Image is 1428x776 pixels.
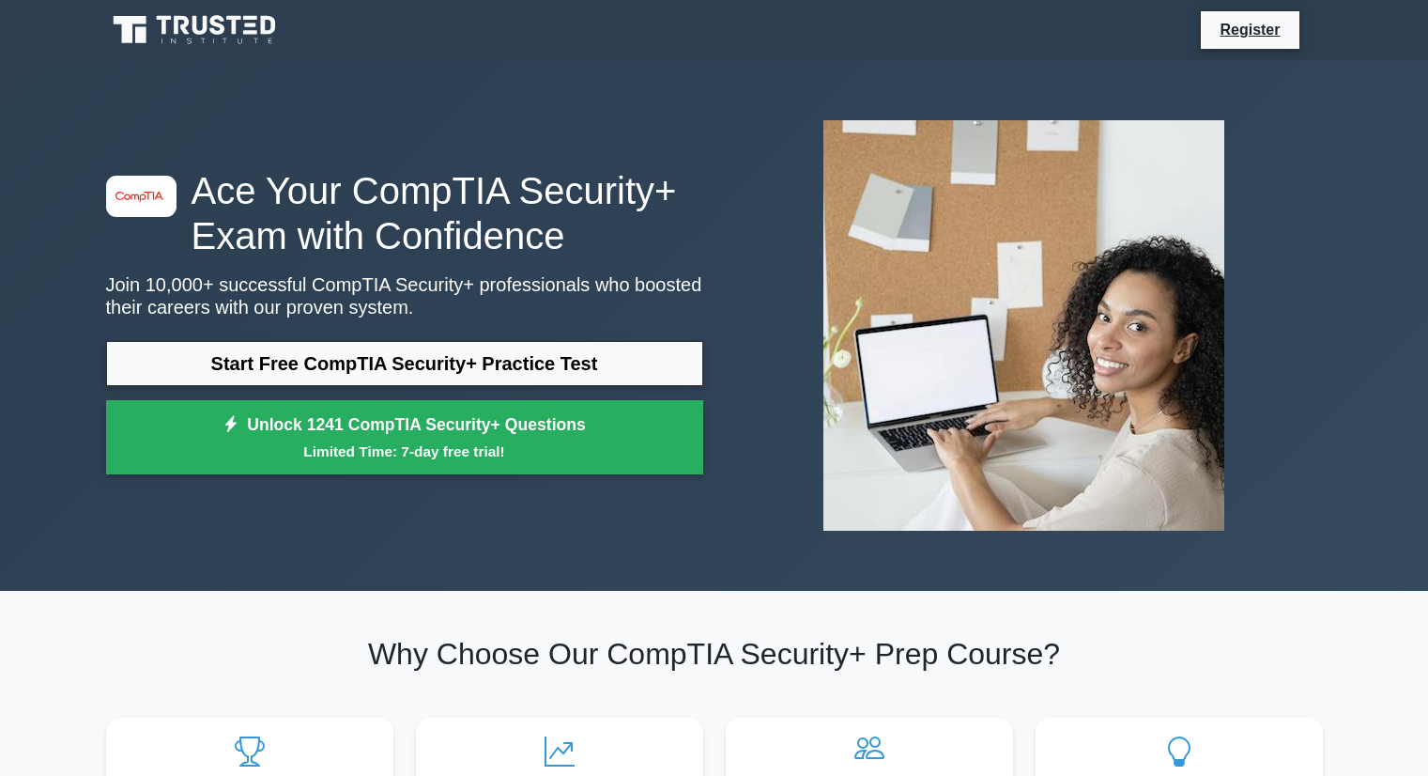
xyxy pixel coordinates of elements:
[106,400,703,475] a: Unlock 1241 CompTIA Security+ QuestionsLimited Time: 7-day free trial!
[130,441,680,462] small: Limited Time: 7-day free trial!
[106,341,703,386] a: Start Free CompTIA Security+ Practice Test
[106,273,703,318] p: Join 10,000+ successful CompTIA Security+ professionals who boosted their careers with our proven...
[106,636,1323,672] h2: Why Choose Our CompTIA Security+ Prep Course?
[106,168,703,258] h1: Ace Your CompTIA Security+ Exam with Confidence
[1208,18,1291,41] a: Register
